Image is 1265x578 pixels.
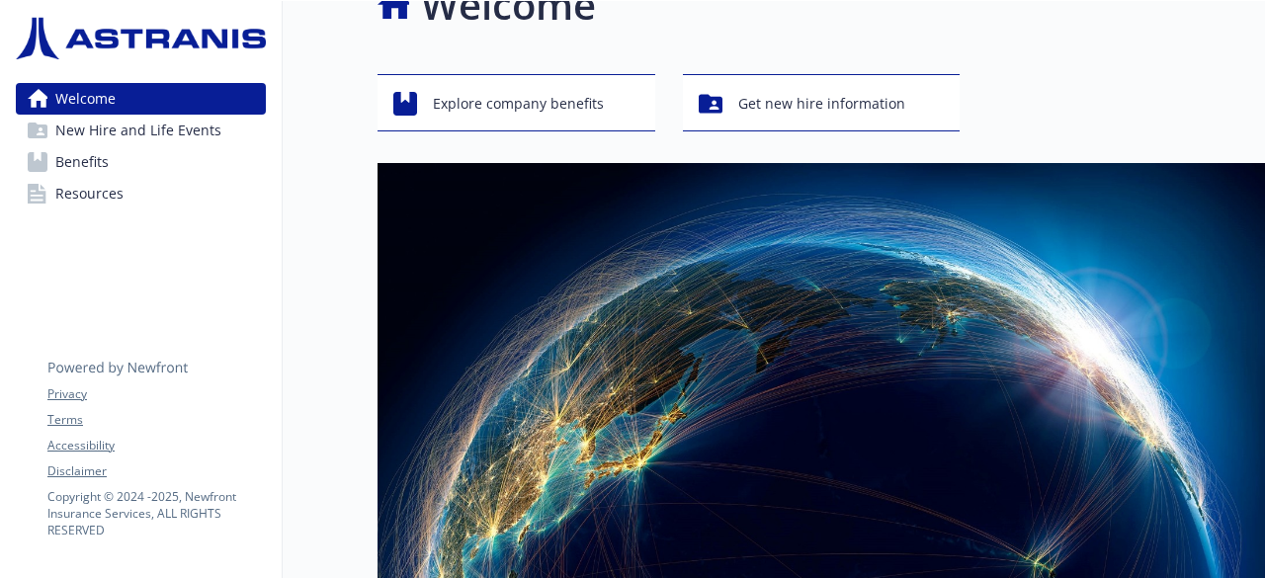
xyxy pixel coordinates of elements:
span: Explore company benefits [433,85,604,123]
span: New Hire and Life Events [55,115,221,146]
a: Accessibility [47,437,265,454]
span: Get new hire information [738,85,905,123]
span: Resources [55,178,124,209]
a: Privacy [47,385,265,403]
p: Copyright © 2024 - 2025 , Newfront Insurance Services, ALL RIGHTS RESERVED [47,488,265,538]
a: Terms [47,411,265,429]
a: Benefits [16,146,266,178]
a: Disclaimer [47,462,265,480]
a: Resources [16,178,266,209]
button: Get new hire information [683,74,961,131]
a: Welcome [16,83,266,115]
span: Benefits [55,146,109,178]
button: Explore company benefits [378,74,655,131]
a: New Hire and Life Events [16,115,266,146]
span: Welcome [55,83,116,115]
